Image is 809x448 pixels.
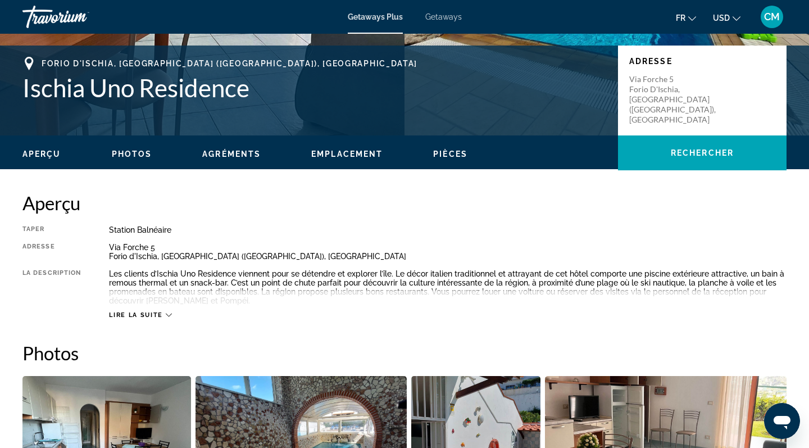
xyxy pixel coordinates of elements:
button: Agréments [202,149,261,159]
h2: Aperçu [22,192,787,214]
a: Travorium [22,2,135,31]
a: Getaways [425,12,462,21]
span: Emplacement [311,150,383,159]
span: Rechercher [671,148,734,157]
span: Pièces [433,150,467,159]
span: Agréments [202,150,261,159]
button: Change language [676,10,696,26]
button: Rechercher [618,135,787,170]
div: Les clients d’Ischia Uno Residence viennent pour se détendre et explorer l’île. Le décor italien ... [109,269,787,305]
iframe: Bouton de lancement de la fenêtre de messagerie [764,403,800,439]
p: Adresse [629,57,775,66]
span: Photos [112,150,152,159]
p: Via Forche 5 Forio d'Ischia, [GEOGRAPHIC_DATA] ([GEOGRAPHIC_DATA]), [GEOGRAPHIC_DATA] [629,74,719,125]
span: Aperçu [22,150,61,159]
button: Lire la suite [109,311,171,319]
span: Forio d'Ischia, [GEOGRAPHIC_DATA] ([GEOGRAPHIC_DATA]), [GEOGRAPHIC_DATA] [42,59,417,68]
span: USD [713,13,730,22]
span: fr [676,13,685,22]
button: Pièces [433,149,467,159]
div: Adresse [22,243,81,261]
button: User Menu [757,5,787,29]
h2: Photos [22,342,787,364]
h1: Ischia Uno Residence [22,73,607,102]
button: Photos [112,149,152,159]
div: Taper [22,225,81,234]
button: Change currency [713,10,740,26]
span: Lire la suite [109,311,162,319]
div: La description [22,269,81,305]
button: Emplacement [311,149,383,159]
a: Getaways Plus [348,12,403,21]
div: Via Forche 5 Forio d'Ischia, [GEOGRAPHIC_DATA] ([GEOGRAPHIC_DATA]), [GEOGRAPHIC_DATA] [109,243,787,261]
div: Station balnéaire [109,225,787,234]
button: Aperçu [22,149,61,159]
span: CM [764,11,780,22]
